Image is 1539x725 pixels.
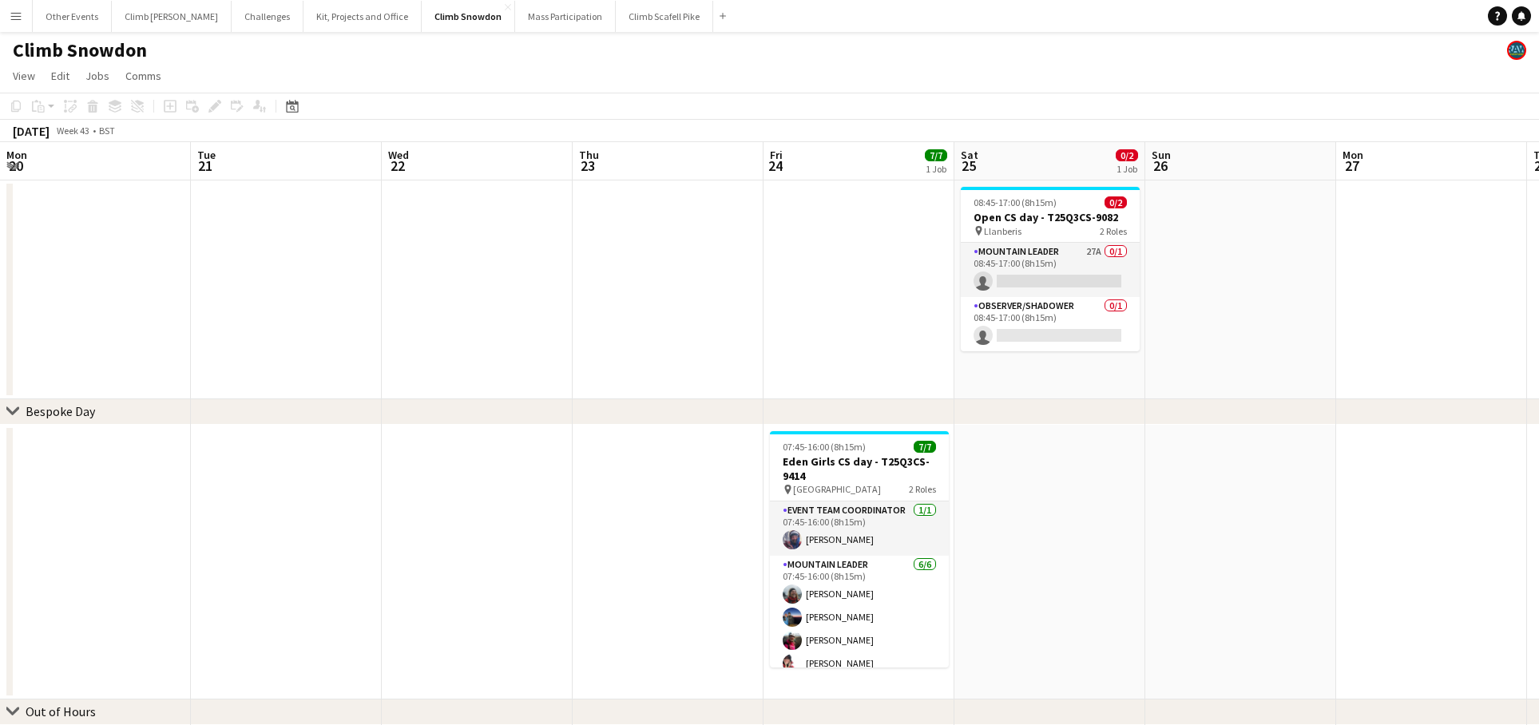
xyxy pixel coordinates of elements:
[793,483,881,495] span: [GEOGRAPHIC_DATA]
[770,431,949,668] app-job-card: 07:45-16:00 (8h15m)7/7Eden Girls CS day - T25Q3CS-9414 [GEOGRAPHIC_DATA]2 RolesEvent Team Coordin...
[125,69,161,83] span: Comms
[974,196,1057,208] span: 08:45-17:00 (8h15m)
[768,156,783,175] span: 24
[119,65,168,86] a: Comms
[1116,149,1138,161] span: 0/2
[99,125,115,137] div: BST
[984,225,1021,237] span: Llanberis
[925,149,947,161] span: 7/7
[13,38,147,62] h1: Climb Snowdon
[303,1,422,32] button: Kit, Projects and Office
[958,156,978,175] span: 25
[13,123,50,139] div: [DATE]
[961,297,1140,351] app-card-role: Observer/Shadower0/108:45-17:00 (8h15m)
[197,148,216,162] span: Tue
[4,156,27,175] span: 20
[26,403,95,419] div: Bespoke Day
[195,156,216,175] span: 21
[388,148,409,162] span: Wed
[386,156,409,175] span: 22
[1343,148,1363,162] span: Mon
[33,1,112,32] button: Other Events
[232,1,303,32] button: Challenges
[770,454,949,483] h3: Eden Girls CS day - T25Q3CS-9414
[577,156,599,175] span: 23
[909,483,936,495] span: 2 Roles
[770,501,949,556] app-card-role: Event Team Coordinator1/107:45-16:00 (8h15m)[PERSON_NAME]
[1117,163,1137,175] div: 1 Job
[783,441,866,453] span: 07:45-16:00 (8h15m)
[961,187,1140,351] app-job-card: 08:45-17:00 (8h15m)0/2Open CS day - T25Q3CS-9082 Llanberis2 RolesMountain Leader27A0/108:45-17:00...
[1105,196,1127,208] span: 0/2
[914,441,936,453] span: 7/7
[926,163,946,175] div: 1 Job
[770,148,783,162] span: Fri
[13,69,35,83] span: View
[1507,41,1526,60] app-user-avatar: Staff RAW Adventures
[85,69,109,83] span: Jobs
[961,148,978,162] span: Sat
[112,1,232,32] button: Climb [PERSON_NAME]
[1152,148,1171,162] span: Sun
[53,125,93,137] span: Week 43
[579,148,599,162] span: Thu
[422,1,515,32] button: Climb Snowdon
[79,65,116,86] a: Jobs
[45,65,76,86] a: Edit
[1100,225,1127,237] span: 2 Roles
[961,210,1140,224] h3: Open CS day - T25Q3CS-9082
[961,243,1140,297] app-card-role: Mountain Leader27A0/108:45-17:00 (8h15m)
[6,148,27,162] span: Mon
[616,1,713,32] button: Climb Scafell Pike
[1149,156,1171,175] span: 26
[51,69,69,83] span: Edit
[26,703,96,719] div: Out of Hours
[515,1,616,32] button: Mass Participation
[1340,156,1363,175] span: 27
[6,65,42,86] a: View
